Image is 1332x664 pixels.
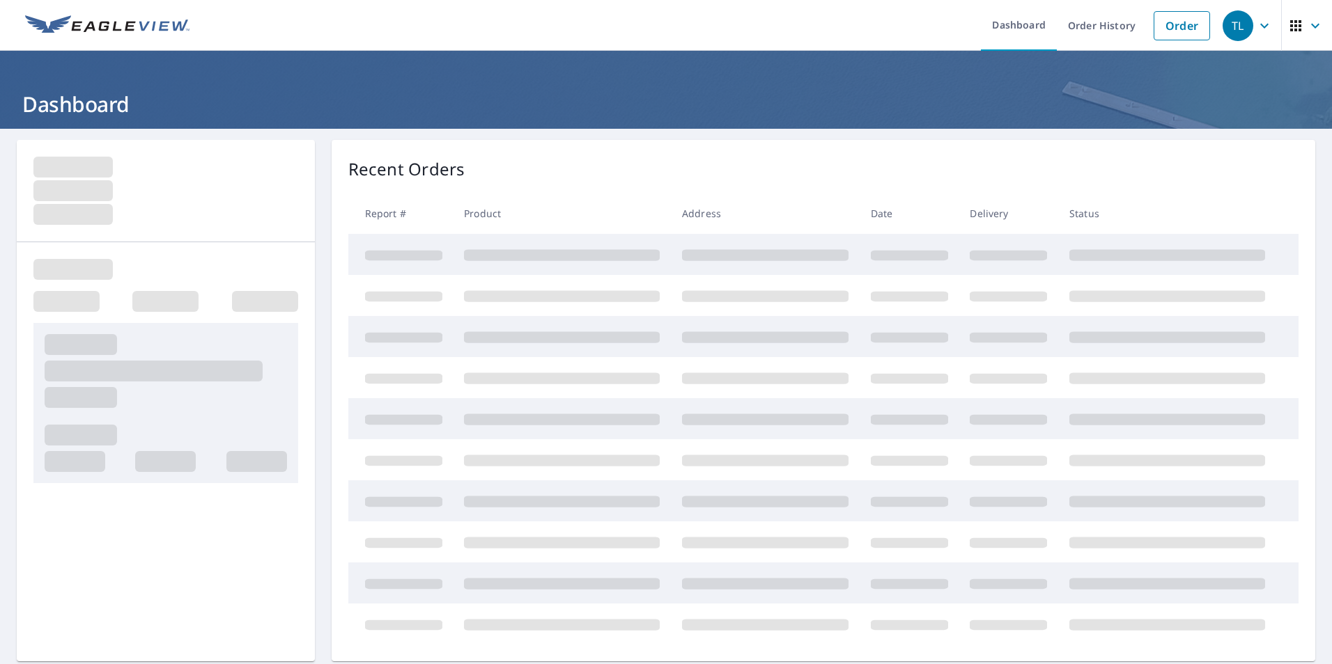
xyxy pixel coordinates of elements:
th: Product [453,193,671,234]
th: Status [1058,193,1276,234]
a: Order [1154,11,1210,40]
th: Report # [348,193,454,234]
th: Delivery [959,193,1058,234]
div: TL [1223,10,1253,41]
img: EV Logo [25,15,189,36]
th: Date [860,193,959,234]
th: Address [671,193,860,234]
h1: Dashboard [17,90,1315,118]
p: Recent Orders [348,157,465,182]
